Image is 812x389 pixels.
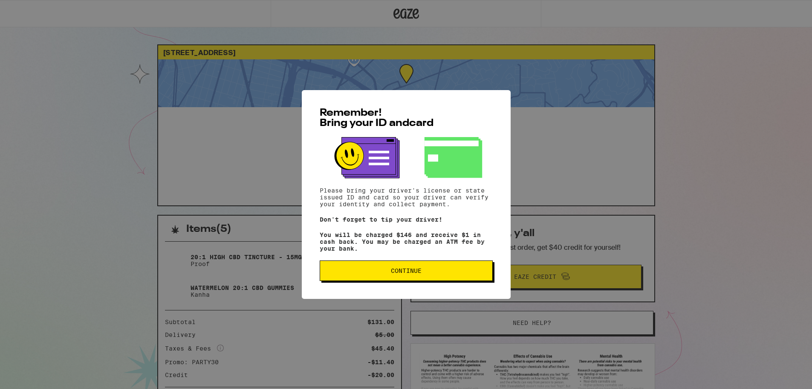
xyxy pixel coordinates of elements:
[320,231,493,252] p: You will be charged $146 and receive $1 in cash back. You may be charged an ATM fee by your bank.
[391,268,422,274] span: Continue
[320,108,433,129] span: Remember! Bring your ID and card
[320,216,493,223] p: Don't forget to tip your driver!
[320,260,493,281] button: Continue
[320,187,493,208] p: Please bring your driver's license or state issued ID and card so your driver can verify your ide...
